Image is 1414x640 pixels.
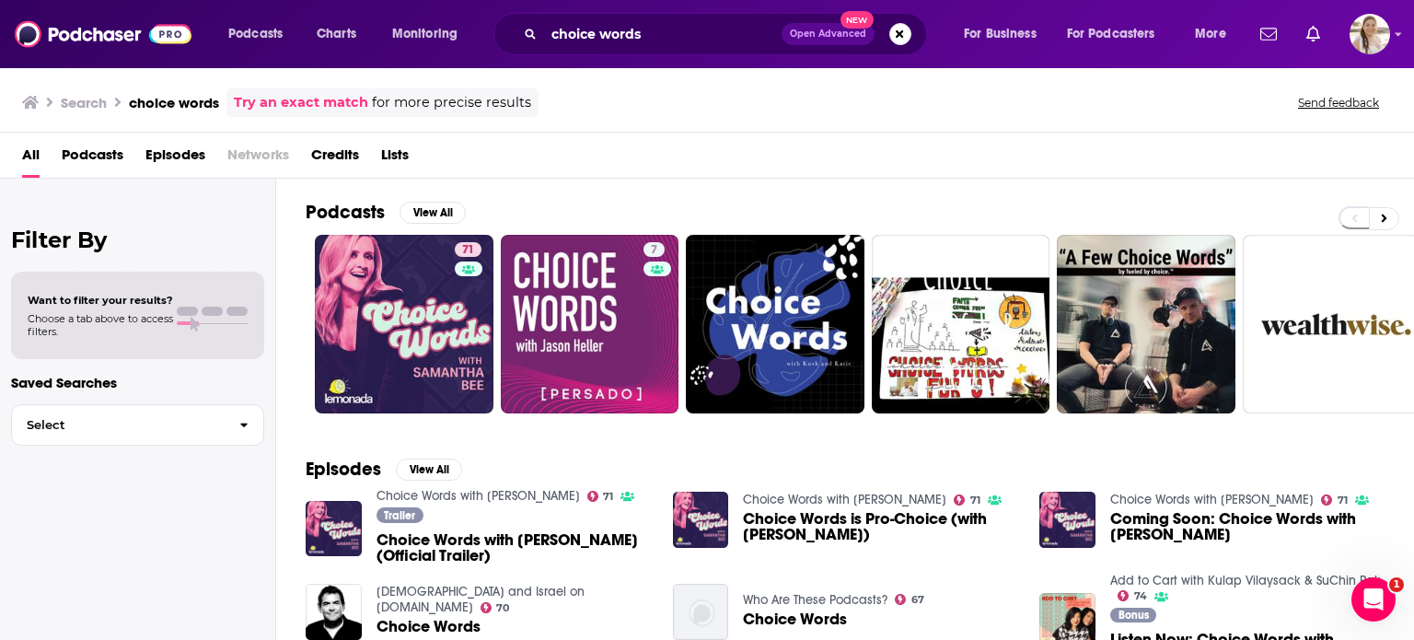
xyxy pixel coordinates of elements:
[315,235,493,413] a: 71
[481,602,510,613] a: 70
[306,201,466,224] a: PodcastsView All
[895,594,924,605] a: 67
[603,493,613,501] span: 71
[392,21,458,47] span: Monitoring
[1067,21,1155,47] span: For Podcasters
[311,140,359,178] a: Credits
[544,19,782,49] input: Search podcasts, credits, & more...
[1118,610,1149,621] span: Bonus
[11,374,264,391] p: Saved Searches
[379,19,481,49] button: open menu
[1039,492,1095,548] img: Coming Soon: Choice Words with Samantha Bee
[377,532,651,564] span: Choice Words with [PERSON_NAME] (Official Trailer)
[1110,511,1385,542] a: Coming Soon: Choice Words with Samantha Bee
[651,241,657,260] span: 7
[951,19,1060,49] button: open menu
[501,235,679,413] a: 7
[587,491,614,502] a: 71
[954,495,980,506] a: 71
[396,459,462,481] button: View All
[234,92,368,113] a: Try an exact match
[377,488,580,504] a: Choice Words with Samantha Bee
[62,140,123,178] a: Podcasts
[317,21,356,47] span: Charts
[28,294,173,307] span: Want to filter your results?
[462,241,474,260] span: 71
[12,419,225,431] span: Select
[1351,577,1396,622] iframe: Intercom live chat
[1338,496,1348,505] span: 71
[377,619,481,634] a: Choice Words
[1292,95,1385,111] button: Send feedback
[15,17,191,52] img: Podchaser - Follow, Share and Rate Podcasts
[22,140,40,178] a: All
[381,140,409,178] a: Lists
[306,458,381,481] h2: Episodes
[1110,573,1381,588] a: Add to Cart with Kulap Vilaysack & SuChin Pak
[1321,495,1348,506] a: 71
[743,592,887,608] a: Who Are These Podcasts?
[743,611,847,627] a: Choice Words
[384,510,415,521] span: Trailer
[1350,14,1390,54] span: Logged in as acquavie
[11,227,264,253] h2: Filter By
[840,11,874,29] span: New
[743,511,1017,542] a: Choice Words is Pro-Choice (with Amanda Skinner)
[1134,592,1147,600] span: 74
[306,501,362,557] img: Choice Words with Samantha Bee (Official Trailer)
[1350,14,1390,54] img: User Profile
[306,584,362,640] img: Choice Words
[511,13,945,55] div: Search podcasts, credits, & more...
[1195,21,1226,47] span: More
[129,94,219,111] h3: choice words
[455,242,481,257] a: 71
[673,584,729,640] img: Choice Words
[1299,18,1327,50] a: Show notifications dropdown
[400,202,466,224] button: View All
[790,29,866,39] span: Open Advanced
[372,92,531,113] span: for more precise results
[643,242,665,257] a: 7
[743,492,946,507] a: Choice Words with Samantha Bee
[227,140,289,178] span: Networks
[970,496,980,505] span: 71
[1110,511,1385,542] span: Coming Soon: Choice Words with [PERSON_NAME]
[673,492,729,548] img: Choice Words is Pro-Choice (with Amanda Skinner)
[782,23,875,45] button: Open AdvancedNew
[377,532,651,564] a: Choice Words with Samantha Bee (Official Trailer)
[145,140,205,178] a: Episodes
[743,511,1017,542] span: Choice Words is Pro-Choice (with [PERSON_NAME])
[964,21,1037,47] span: For Business
[306,458,462,481] a: EpisodesView All
[61,94,107,111] h3: Search
[306,201,385,224] h2: Podcasts
[305,19,367,49] a: Charts
[228,21,283,47] span: Podcasts
[1118,590,1147,601] a: 74
[377,584,585,615] a: Holy Scriptures and Israel on Oneplace.com
[28,312,173,338] span: Choose a tab above to access filters.
[1350,14,1390,54] button: Show profile menu
[1389,577,1404,592] span: 1
[1182,19,1249,49] button: open menu
[1253,18,1284,50] a: Show notifications dropdown
[496,604,509,612] span: 70
[1055,19,1182,49] button: open menu
[911,596,924,604] span: 67
[1110,492,1314,507] a: Choice Words with Samantha Bee
[215,19,307,49] button: open menu
[11,404,264,446] button: Select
